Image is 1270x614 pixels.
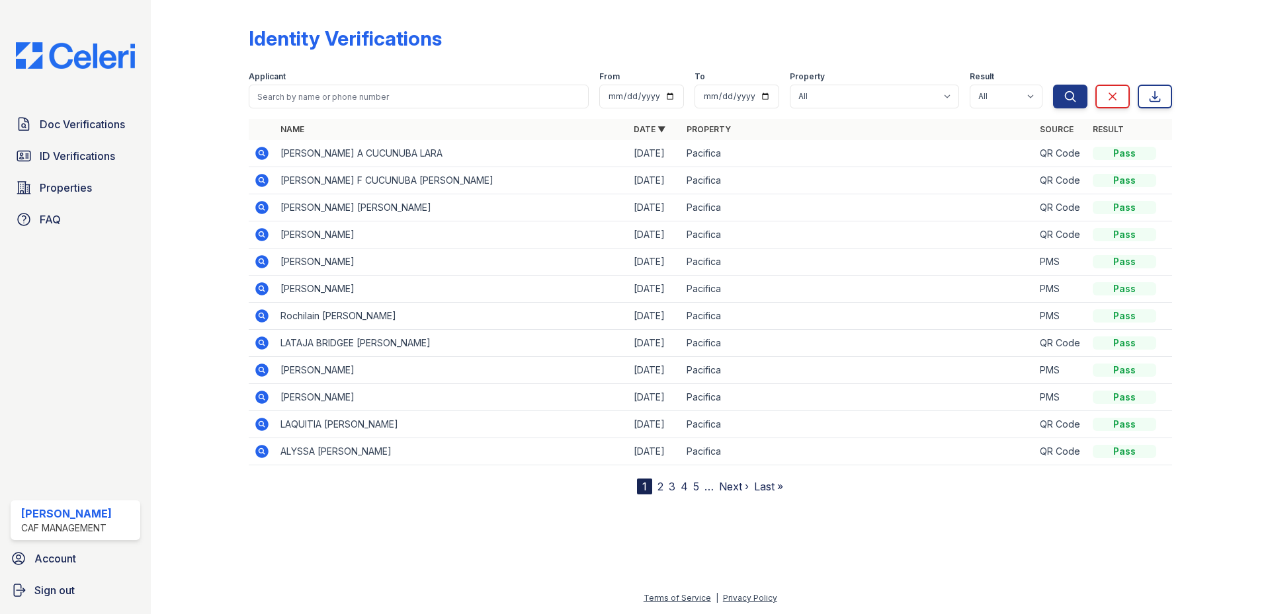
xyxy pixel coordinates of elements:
[280,124,304,134] a: Name
[275,303,628,330] td: Rochilain [PERSON_NAME]
[628,411,681,438] td: [DATE]
[681,480,688,493] a: 4
[40,148,115,164] span: ID Verifications
[628,357,681,384] td: [DATE]
[1093,309,1156,323] div: Pass
[275,140,628,167] td: [PERSON_NAME] A CUCUNUBA LARA
[681,249,1035,276] td: Pacifica
[1035,140,1087,167] td: QR Code
[275,221,628,249] td: [PERSON_NAME]
[628,303,681,330] td: [DATE]
[628,221,681,249] td: [DATE]
[5,545,146,572] a: Account
[599,71,620,82] label: From
[1035,303,1087,330] td: PMS
[681,330,1035,357] td: Pacifica
[275,194,628,221] td: [PERSON_NAME] [PERSON_NAME]
[249,85,589,108] input: Search by name or phone number
[681,438,1035,465] td: Pacifica
[681,194,1035,221] td: Pacifica
[11,174,140,201] a: Properties
[634,124,665,134] a: Date ▼
[1035,276,1087,303] td: PMS
[21,521,112,535] div: CAF Management
[681,140,1035,167] td: Pacifica
[249,71,286,82] label: Applicant
[790,71,825,82] label: Property
[1093,124,1124,134] a: Result
[1093,418,1156,431] div: Pass
[40,211,61,227] span: FAQ
[11,143,140,169] a: ID Verifications
[1093,147,1156,160] div: Pass
[628,330,681,357] td: [DATE]
[249,26,442,50] div: Identity Verifications
[1035,221,1087,249] td: QR Code
[1040,124,1074,134] a: Source
[1093,282,1156,295] div: Pass
[628,384,681,411] td: [DATE]
[11,206,140,233] a: FAQ
[1035,194,1087,221] td: QR Code
[628,140,681,167] td: [DATE]
[681,167,1035,194] td: Pacifica
[637,479,652,494] div: 1
[681,276,1035,303] td: Pacifica
[681,221,1035,249] td: Pacifica
[21,506,112,521] div: [PERSON_NAME]
[275,167,628,194] td: [PERSON_NAME] F CUCUNUBA [PERSON_NAME]
[644,593,711,603] a: Terms of Service
[275,384,628,411] td: [PERSON_NAME]
[681,357,1035,384] td: Pacifica
[34,582,75,598] span: Sign out
[628,167,681,194] td: [DATE]
[1093,255,1156,268] div: Pass
[681,411,1035,438] td: Pacifica
[1035,411,1087,438] td: QR Code
[40,180,92,196] span: Properties
[681,384,1035,411] td: Pacifica
[628,249,681,276] td: [DATE]
[1035,167,1087,194] td: QR Code
[1035,249,1087,276] td: PMS
[687,124,731,134] a: Property
[1093,201,1156,214] div: Pass
[1093,174,1156,187] div: Pass
[1093,445,1156,458] div: Pass
[1035,438,1087,465] td: QR Code
[1093,336,1156,350] div: Pass
[40,116,125,132] span: Doc Verifications
[681,303,1035,330] td: Pacifica
[1035,357,1087,384] td: PMS
[34,551,76,566] span: Account
[275,438,628,465] td: ALYSSA [PERSON_NAME]
[628,194,681,221] td: [DATE]
[1035,330,1087,357] td: QR Code
[1093,228,1156,241] div: Pass
[1035,384,1087,411] td: PMS
[657,480,663,493] a: 2
[275,249,628,276] td: [PERSON_NAME]
[1093,391,1156,404] div: Pass
[970,71,994,82] label: Result
[693,480,699,493] a: 5
[275,276,628,303] td: [PERSON_NAME]
[723,593,777,603] a: Privacy Policy
[275,411,628,438] td: LAQUITIA [PERSON_NAME]
[695,71,705,82] label: To
[11,111,140,137] a: Doc Verifications
[628,438,681,465] td: [DATE]
[1093,364,1156,377] div: Pass
[719,480,749,493] a: Next ›
[5,42,146,69] img: CE_Logo_Blue-a8612792a0a2168367f1c8372b55b34899dd931a85d93a1a3d3e32e68fde9ad4.png
[275,357,628,384] td: [PERSON_NAME]
[754,480,783,493] a: Last »
[669,480,675,493] a: 3
[704,479,714,494] span: …
[716,593,718,603] div: |
[5,577,146,603] a: Sign out
[275,330,628,357] td: LATAJA BRIDGEE [PERSON_NAME]
[628,276,681,303] td: [DATE]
